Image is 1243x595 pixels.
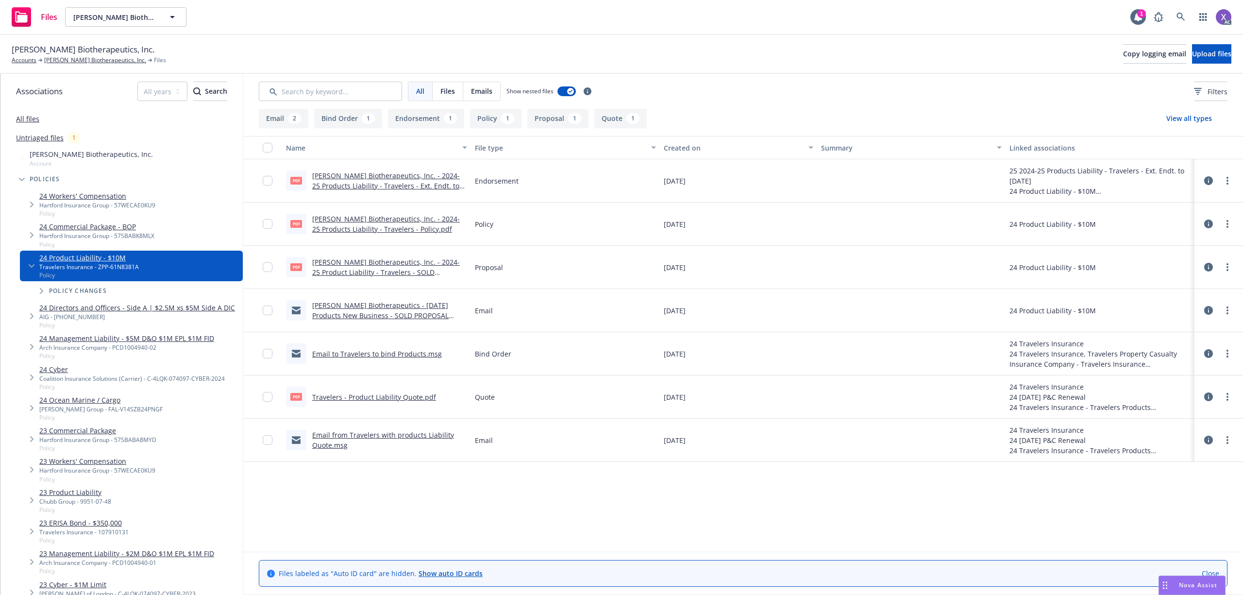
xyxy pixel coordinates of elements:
[1192,49,1231,58] span: Upload files
[1123,49,1186,58] span: Copy logging email
[1009,435,1191,445] div: 24 [DATE] P&C Renewal
[12,56,36,65] a: Accounts
[312,392,436,402] a: Travelers - Product Liability Quote.pdf
[39,466,155,475] div: Hartford Insurance Group - 57WECAE0KU9
[312,349,442,358] a: Email to Travelers to bind Products.msg
[39,221,154,232] a: 24 Commercial Package - BOP
[39,321,235,329] span: Policy
[259,82,402,101] input: Search by keyword...
[1159,576,1171,595] div: Drag to move
[39,343,214,352] div: Arch Insurance Company - PCD1004940-02
[263,219,272,229] input: Toggle Row Selected
[471,86,492,96] span: Emails
[39,383,225,391] span: Policy
[475,435,493,445] span: Email
[39,364,225,374] a: 24 Cyber
[664,349,686,359] span: [DATE]
[39,374,225,383] div: Coalition Insurance Solutions (Carrier) - C-4LQK-074097-CYBER-2024
[1179,581,1217,589] span: Nova Assist
[39,456,155,466] a: 23 Workers' Compensation
[73,12,157,22] span: [PERSON_NAME] Biotherapeutics, Inc.
[16,114,39,123] a: All files
[312,301,449,330] a: [PERSON_NAME] Biotherapeutics - [DATE] Products New Business - SOLD PROPOSAL ATTACHED
[1222,218,1233,230] a: more
[39,352,214,360] span: Policy
[193,82,227,101] button: SearchSearch
[312,257,460,287] a: [PERSON_NAME] Biotherapeutics, Inc. - 2024-25 Product Liability - Travelers - SOLD PROPOSAL.pdf
[1009,402,1191,412] div: 24 Travelers Insurance - Travelers Products
[312,214,460,234] a: [PERSON_NAME] Biotherapeutics, Inc. - 2024-25 Products Liability - Travelers - Policy.pdf
[362,113,375,124] div: 1
[1149,7,1168,27] a: Report a Bug
[664,262,686,272] span: [DATE]
[1222,391,1233,403] a: more
[1009,339,1191,349] div: 24 Travelers Insurance
[312,171,460,201] a: [PERSON_NAME] Biotherapeutics, Inc. - 2024-25 Products Liability - Travelers - Ext. Endt. to [DAT...
[39,497,111,506] div: Chubb Group - 9951-07-48
[39,271,139,279] span: Policy
[288,113,301,124] div: 2
[39,263,139,271] div: Travelers Insurance - ZPP-61N8381A
[1009,219,1096,229] div: 24 Product Liability - $10M
[664,176,686,186] span: [DATE]
[12,43,154,56] span: [PERSON_NAME] Biotherapeutics, Inc.
[39,518,129,528] a: 23 ERISA Bond - $350,000
[388,109,464,128] button: Endorsement
[259,109,308,128] button: Email
[527,109,588,128] button: Proposal
[664,392,686,402] span: [DATE]
[660,136,817,159] button: Created on
[39,444,156,452] span: Policy
[30,176,60,182] span: Policies
[263,143,272,153] input: Select all
[416,86,424,96] span: All
[664,219,686,229] span: [DATE]
[626,113,639,124] div: 1
[39,313,235,321] div: AIG - [PHONE_NUMBER]
[8,3,61,31] a: Files
[1222,305,1233,316] a: more
[30,149,153,159] span: [PERSON_NAME] Biotherapeutics, Inc.
[67,132,81,143] div: 1
[263,262,272,272] input: Toggle Row Selected
[664,306,686,316] span: [DATE]
[282,136,471,159] button: Name
[475,306,493,316] span: Email
[1216,9,1231,25] img: photo
[1222,348,1233,359] a: more
[39,559,214,567] div: Arch Insurance Company - PCD1004940-01
[817,136,1006,159] button: Summary
[501,113,514,124] div: 1
[16,133,64,143] a: Untriaged files
[39,240,154,249] span: Policy
[475,349,511,359] span: Bind Order
[1171,7,1191,27] a: Search
[39,303,235,313] a: 24 Directors and Officers - Side A | $2.5M xs $5M Side A DIC
[39,567,214,575] span: Policy
[290,263,302,271] span: pdf
[471,136,660,159] button: File type
[419,569,483,578] a: Show auto ID cards
[1222,261,1233,273] a: more
[475,219,493,229] span: Policy
[1192,44,1231,64] button: Upload files
[286,143,456,153] div: Name
[39,579,196,590] a: 23 Cyber - $1M Limit
[1208,86,1227,97] span: Filters
[1009,425,1191,435] div: 24 Travelers Insurance
[1006,136,1194,159] button: Linked associations
[475,176,519,186] span: Endorsement
[193,87,201,95] svg: Search
[39,487,111,497] a: 23 Product Liability
[65,7,186,27] button: [PERSON_NAME] Biotherapeutics, Inc.
[312,430,454,450] a: Email from Travelers with products Liability Quote.msg
[290,220,302,227] span: pdf
[1009,392,1191,402] div: 24 [DATE] P&C Renewal
[1009,143,1191,153] div: Linked associations
[290,393,302,400] span: pdf
[39,209,155,218] span: Policy
[263,176,272,186] input: Toggle Row Selected
[664,143,803,153] div: Created on
[39,506,111,514] span: Policy
[1009,382,1191,392] div: 24 Travelers Insurance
